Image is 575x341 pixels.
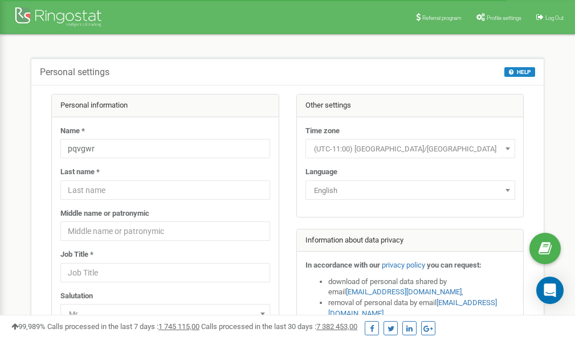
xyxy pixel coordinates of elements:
input: Name [60,139,270,158]
span: English [309,183,511,199]
input: Job Title [60,263,270,282]
label: Name * [60,126,85,137]
label: Middle name or patronymic [60,208,149,219]
span: Log Out [545,15,564,21]
span: 99,989% [11,322,46,331]
div: Personal information [52,95,279,117]
u: 1 745 115,00 [158,322,199,331]
span: (UTC-11:00) Pacific/Midway [309,141,511,157]
input: Last name [60,180,270,200]
h5: Personal settings [40,67,109,77]
span: Mr. [64,306,266,322]
input: Middle name or patronymic [60,221,270,241]
div: Open Intercom Messenger [536,277,564,304]
label: Salutation [60,291,93,302]
div: Information about data privacy [297,229,524,252]
span: Calls processed in the last 7 days : [47,322,199,331]
label: Last name * [60,167,100,178]
strong: In accordance with our [305,261,380,269]
a: [EMAIL_ADDRESS][DOMAIN_NAME] [346,287,462,296]
u: 7 382 453,00 [316,322,357,331]
a: privacy policy [382,261,425,269]
span: Referral program [422,15,462,21]
span: Mr. [60,304,270,323]
span: English [305,180,515,200]
button: HELP [504,67,535,77]
div: Other settings [297,95,524,117]
strong: you can request: [427,261,482,269]
label: Language [305,167,337,178]
span: Calls processed in the last 30 days : [201,322,357,331]
label: Job Title * [60,249,93,260]
li: download of personal data shared by email , [328,277,515,298]
span: Profile settings [487,15,521,21]
span: (UTC-11:00) Pacific/Midway [305,139,515,158]
label: Time zone [305,126,340,137]
li: removal of personal data by email , [328,298,515,319]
